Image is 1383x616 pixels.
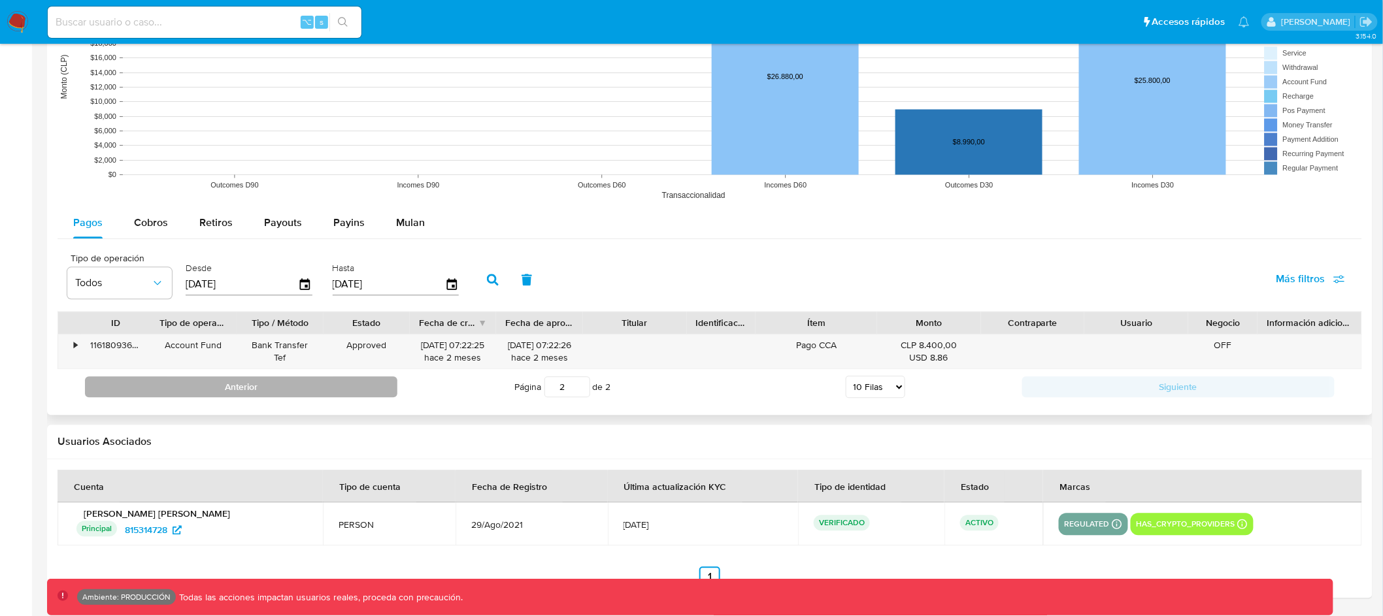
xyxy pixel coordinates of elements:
button: search-icon [329,13,356,31]
p: Ambiente: PRODUCCIÓN [82,594,171,600]
span: s [320,16,324,28]
a: Notificaciones [1239,16,1250,27]
a: Salir [1359,15,1373,29]
p: Todas las acciones impactan usuarios reales, proceda con precaución. [176,591,463,604]
span: ⌥ [302,16,312,28]
p: diego.assum@mercadolibre.com [1281,16,1355,28]
h2: Usuarios Asociados [58,435,1362,448]
span: 3.154.0 [1356,31,1376,41]
input: Buscar usuario o caso... [48,14,361,31]
span: Accesos rápidos [1152,15,1225,29]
